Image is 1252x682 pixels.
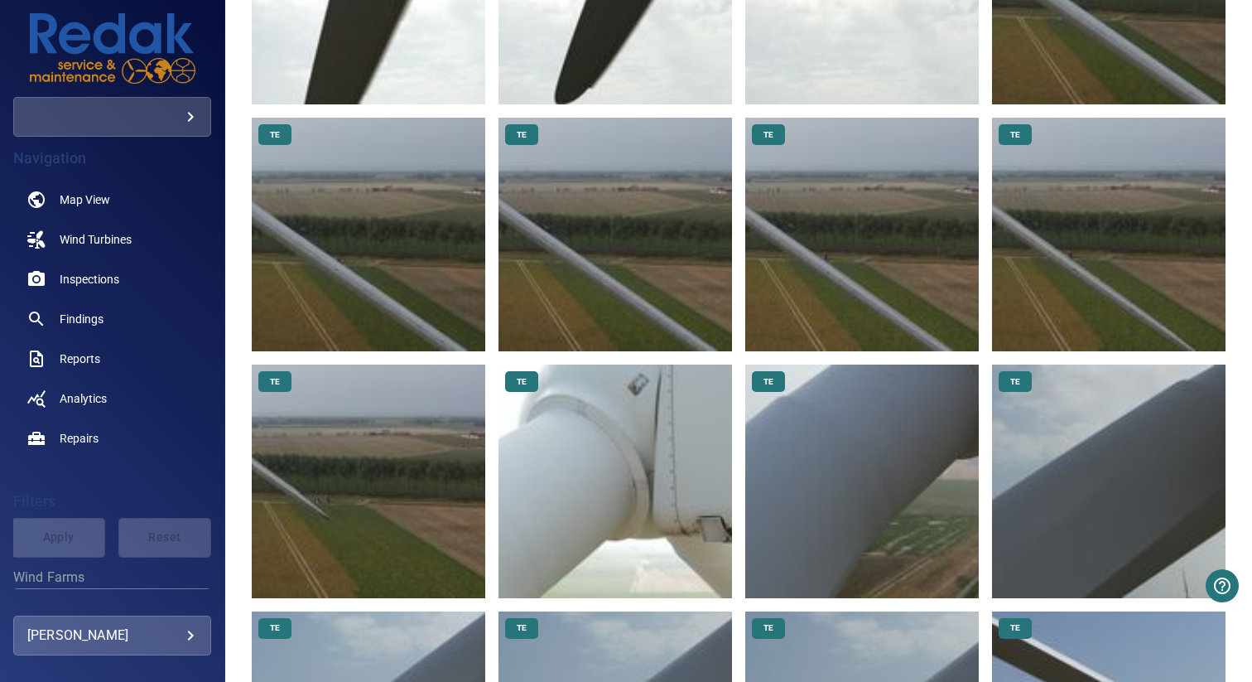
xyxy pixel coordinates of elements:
[13,588,211,628] div: Wind Farms
[60,271,119,288] span: Inspections
[60,311,104,327] span: Findings
[507,376,537,388] span: TE
[60,390,107,407] span: Analytics
[13,339,211,379] a: reports noActive
[60,191,110,208] span: Map View
[754,376,783,388] span: TE
[260,622,290,634] span: TE
[260,129,290,141] span: TE
[13,379,211,418] a: analytics noActive
[13,220,211,259] a: windturbines noActive
[754,622,783,634] span: TE
[13,418,211,458] a: repairs noActive
[13,259,211,299] a: inspections noActive
[60,430,99,447] span: Repairs
[27,622,197,649] div: [PERSON_NAME]
[13,493,211,510] h4: Filters
[13,150,211,167] h4: Navigation
[30,13,195,84] img: redakgreentrustgroup-logo
[13,571,211,584] label: Wind Farms
[1000,376,1030,388] span: TE
[13,97,211,137] div: redakgreentrustgroup
[754,129,783,141] span: TE
[60,351,100,367] span: Reports
[507,622,537,634] span: TE
[1000,129,1030,141] span: TE
[13,180,211,220] a: map noActive
[1000,622,1030,634] span: TE
[260,376,290,388] span: TE
[60,231,132,248] span: Wind Turbines
[507,129,537,141] span: TE
[13,299,211,339] a: findings noActive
